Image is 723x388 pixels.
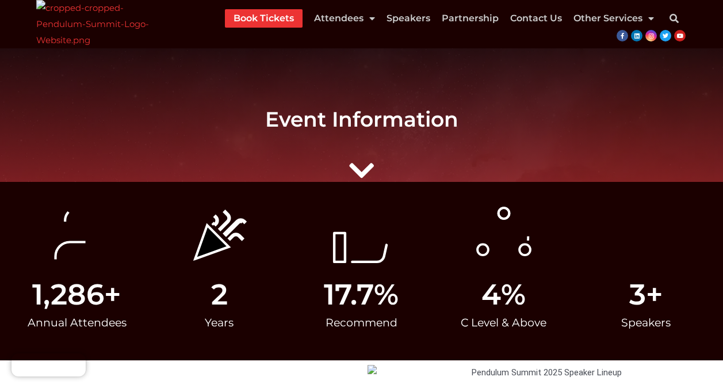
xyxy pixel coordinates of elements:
span: % [374,280,427,309]
span: 2 [211,280,228,309]
div: Years [154,309,284,337]
a: Attendees [314,9,375,28]
span: 1,286 [32,280,104,309]
div: Recommend [296,309,427,337]
span: % [501,280,569,309]
a: Book Tickets [234,9,294,28]
div: C Level & Above [438,309,569,337]
span: 17.7 [324,280,374,309]
iframe: Brevo live chat [12,353,86,376]
nav: Menu [225,9,654,28]
span: + [104,280,142,309]
a: Other Services [573,9,654,28]
span: 4 [481,280,501,309]
a: Contact Us [510,9,562,28]
a: Partnership [442,9,499,28]
div: Search [663,7,686,30]
span: + [646,280,711,309]
h2: Event Information [40,106,684,133]
span: 3 [629,280,646,309]
a: Speakers [387,9,430,28]
div: Speakers [581,309,711,337]
div: Annual Attendees [12,309,142,337]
